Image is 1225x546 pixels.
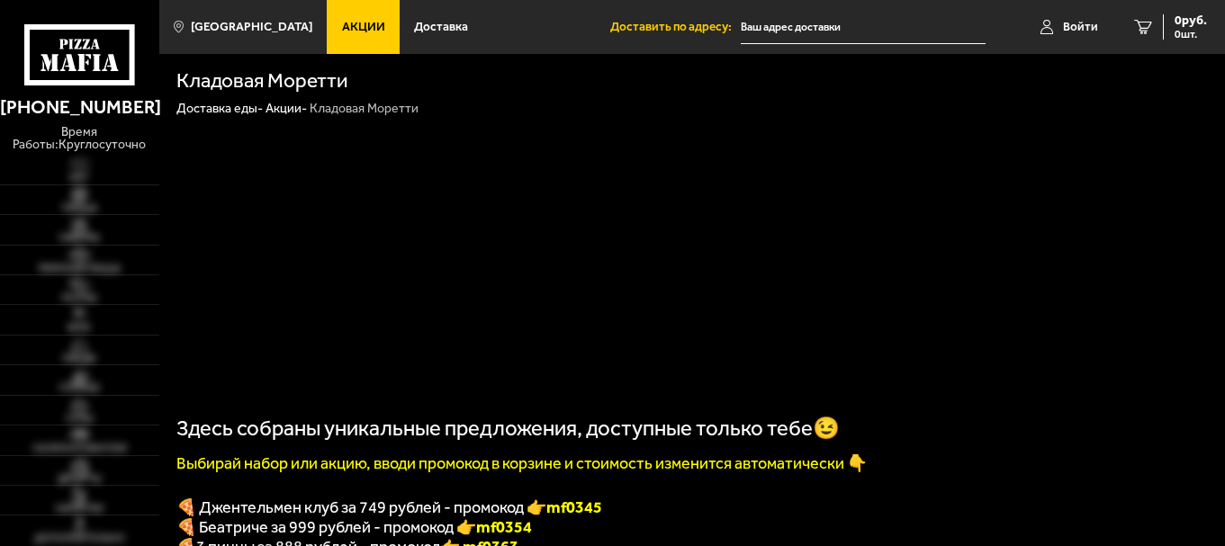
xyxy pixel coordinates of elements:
h1: Кладовая Моретти [176,71,347,92]
span: 🍕 Беатриче за 999 рублей - промокод 👉 [176,517,532,537]
span: Доставить по адресу: [610,21,741,33]
input: Ваш адрес доставки [741,11,986,44]
b: mf0354 [476,517,532,537]
span: Доставка [414,21,468,33]
font: Выбирай набор или акцию, вводи промокод в корзине и стоимость изменится автоматически 👇 [176,453,867,473]
span: 🍕 Джентельмен клуб за 749 рублей - промокод 👉 [176,497,602,517]
span: Акции [342,21,385,33]
b: mf0345 [546,497,602,517]
a: Акции- [266,101,307,116]
span: 0 шт. [1175,29,1207,40]
span: [GEOGRAPHIC_DATA] [191,21,312,33]
a: Доставка еды- [176,101,263,116]
span: 0 руб. [1175,14,1207,27]
span: Войти [1063,21,1098,33]
span: Здесь собраны уникальные предложения, доступные только тебе😉 [176,416,840,441]
div: Кладовая Моретти [310,101,419,117]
